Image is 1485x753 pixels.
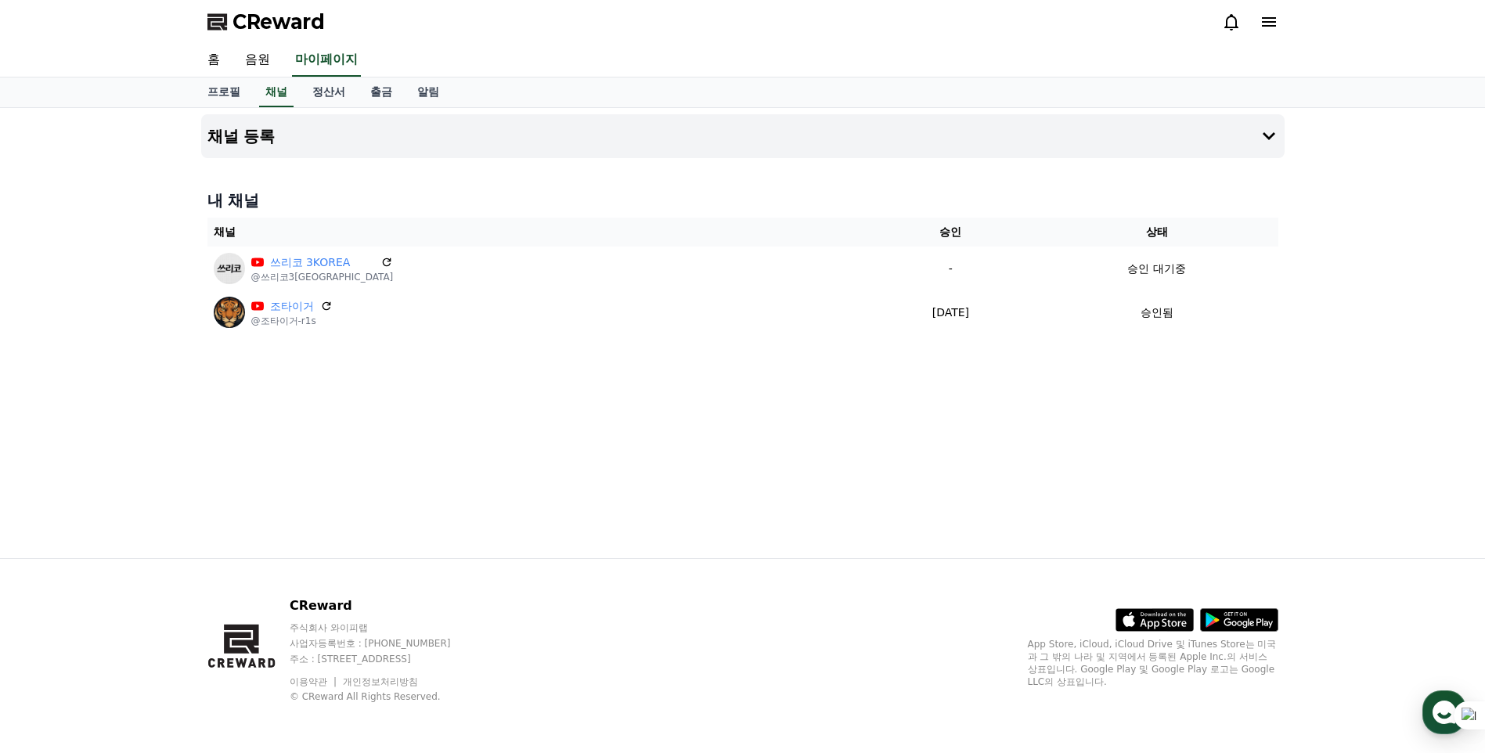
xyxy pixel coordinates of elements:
th: 채널 [207,218,866,247]
p: @조타이거-r1s [251,315,333,327]
p: CReward [290,596,481,615]
p: 주소 : [STREET_ADDRESS] [290,653,481,665]
a: 홈 [195,44,232,77]
a: 이용약관 [290,676,339,687]
p: @쓰리코3[GEOGRAPHIC_DATA] [251,271,394,283]
a: 개인정보처리방침 [343,676,418,687]
p: 사업자등록번호 : [PHONE_NUMBER] [290,637,481,650]
a: 프로필 [195,77,253,107]
span: CReward [232,9,325,34]
a: 출금 [358,77,405,107]
p: 주식회사 와이피랩 [290,621,481,634]
a: 음원 [232,44,283,77]
a: 알림 [405,77,452,107]
button: 채널 등록 [201,114,1285,158]
p: App Store, iCloud, iCloud Drive 및 iTunes Store는 미국과 그 밖의 나라 및 지역에서 등록된 Apple Inc.의 서비스 상표입니다. Goo... [1028,638,1278,688]
p: 승인됨 [1141,304,1173,321]
img: 쓰리코 3KOREA [214,253,245,284]
th: 상태 [1036,218,1278,247]
a: 쓰리코 3KOREA [270,254,375,271]
h4: 내 채널 [207,189,1278,211]
img: 조타이거 [214,297,245,328]
a: 조타이거 [270,298,314,315]
p: © CReward All Rights Reserved. [290,690,481,703]
a: CReward [207,9,325,34]
th: 승인 [866,218,1036,247]
p: - [872,261,1029,277]
a: 채널 [259,77,294,107]
a: 정산서 [300,77,358,107]
a: 마이페이지 [292,44,361,77]
h4: 채널 등록 [207,128,276,145]
p: 승인 대기중 [1127,261,1185,277]
p: [DATE] [872,304,1029,321]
